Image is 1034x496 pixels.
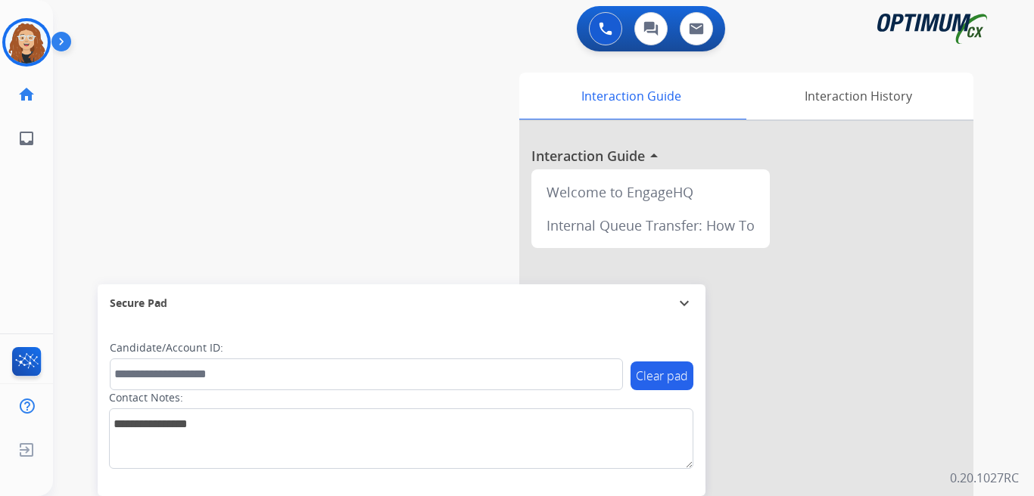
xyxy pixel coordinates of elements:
[950,469,1019,487] p: 0.20.1027RC
[743,73,973,119] div: Interaction History
[5,21,48,64] img: avatar
[519,73,743,119] div: Interaction Guide
[537,209,764,242] div: Internal Queue Transfer: How To
[110,340,223,355] label: Candidate/Account ID:
[17,129,36,147] mat-icon: inbox
[17,85,36,104] mat-icon: home
[631,361,693,390] button: Clear pad
[109,390,183,405] label: Contact Notes:
[110,296,167,311] span: Secure Pad
[537,175,764,209] div: Welcome to EngageHQ
[675,294,693,312] mat-icon: expand_more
